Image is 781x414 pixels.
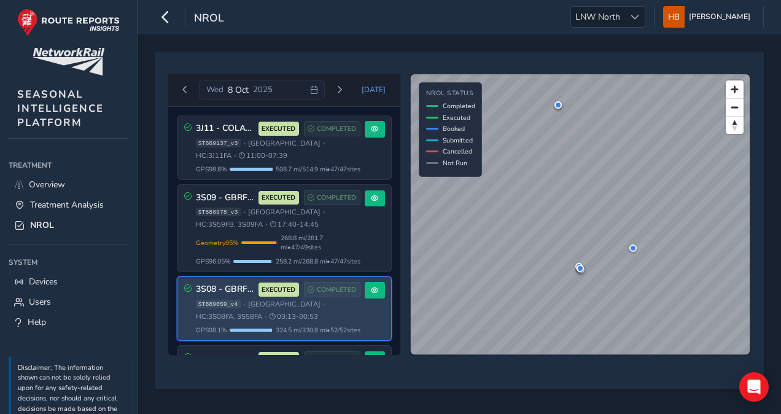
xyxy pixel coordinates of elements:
span: • [243,301,246,308]
span: • [243,140,246,147]
span: ST889059_v4 [196,300,241,308]
span: GPS 98.1 % [196,326,227,335]
span: • [265,313,267,320]
span: GPS 98.8 % [196,165,227,174]
span: 258.2 mi / 268.8 mi • 47 / 47 sites [276,257,360,266]
span: Geometry 95 % [196,238,239,248]
span: NROL [194,10,224,28]
span: Devices [29,276,58,287]
span: EXECUTED [262,285,295,295]
h3: 3S09 - GBRF Manchester West/[GEOGRAPHIC_DATA] [196,193,254,203]
span: GPS 96.05 % [196,257,231,266]
a: Devices [9,271,128,292]
span: • [243,209,246,216]
button: Reset bearing to north [726,116,744,134]
span: ST889137_v3 [196,139,241,147]
span: [GEOGRAPHIC_DATA] [248,300,321,309]
span: • [323,209,325,216]
div: Treatment [9,156,128,174]
img: rr logo [17,9,120,36]
span: [GEOGRAPHIC_DATA] [248,139,321,148]
span: HC: 3S59FB, 3S09FA [196,220,263,229]
button: Zoom in [726,80,744,98]
span: Help [28,316,46,328]
span: COMPLETED [317,285,356,295]
span: [DATE] [362,85,386,95]
span: • [265,221,268,228]
span: 324.5 mi / 330.8 mi • 52 / 52 sites [276,326,360,335]
span: LNW North [571,7,624,27]
span: Completed [443,101,475,111]
a: Treatment Analysis [9,195,128,215]
span: • [323,140,325,147]
h3: 3J11 - COLAS Lancs & Cumbria [196,123,254,134]
span: Cancelled [443,147,472,156]
img: diamond-layout [663,6,685,28]
span: COMPLETED [317,193,356,203]
button: Next day [329,82,349,98]
a: NROL [9,215,128,235]
span: EXECUTED [262,193,295,203]
span: Submitted [443,136,473,145]
span: 268.8 mi / 281.7 mi • 47 / 49 sites [281,233,360,252]
button: Previous day [175,82,195,98]
a: Overview [9,174,128,195]
span: ST888978_v3 [196,208,241,216]
canvas: Map [411,74,750,355]
span: 11:00 - 07:39 [239,151,287,160]
span: 508.7 mi / 514.9 mi • 47 / 47 sites [276,165,360,174]
span: Executed [443,113,470,122]
span: EXECUTED [262,124,295,134]
span: 2025 [253,84,273,95]
span: HC: 3S08FA, 3S58FA [196,312,262,321]
span: 8 Oct [228,84,249,96]
span: HC: 3J11FA [196,151,231,160]
button: Today [354,80,394,99]
span: Treatment Analysis [30,199,104,211]
span: Overview [29,179,65,190]
h4: NROL Status [426,90,475,98]
span: NROL [30,219,54,231]
span: COMPLETED [317,354,356,364]
span: 03:13 - 00:53 [270,312,318,321]
span: SEASONAL INTELLIGENCE PLATFORM [17,87,104,130]
span: Booked [443,124,465,133]
div: System [9,253,128,271]
span: • [234,152,236,159]
span: [GEOGRAPHIC_DATA] [248,208,321,217]
span: Wed [206,84,223,95]
img: customer logo [33,48,104,76]
div: Open Intercom Messenger [739,372,769,402]
span: 17:40 - 14:45 [270,220,319,229]
a: Help [9,312,128,332]
span: Not Run [443,158,467,168]
span: COMPLETED [317,124,356,134]
span: [PERSON_NAME] [689,6,750,28]
span: • [323,301,325,308]
h3: 3S07 - GBRF Merseyrail - AM Northern [196,354,254,364]
a: Users [9,292,128,312]
h3: 3S08 - GBRF [GEOGRAPHIC_DATA]/[GEOGRAPHIC_DATA] [196,284,254,295]
span: Users [29,296,51,308]
span: EXECUTED [262,354,295,364]
button: [PERSON_NAME] [663,6,755,28]
button: Zoom out [726,98,744,116]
